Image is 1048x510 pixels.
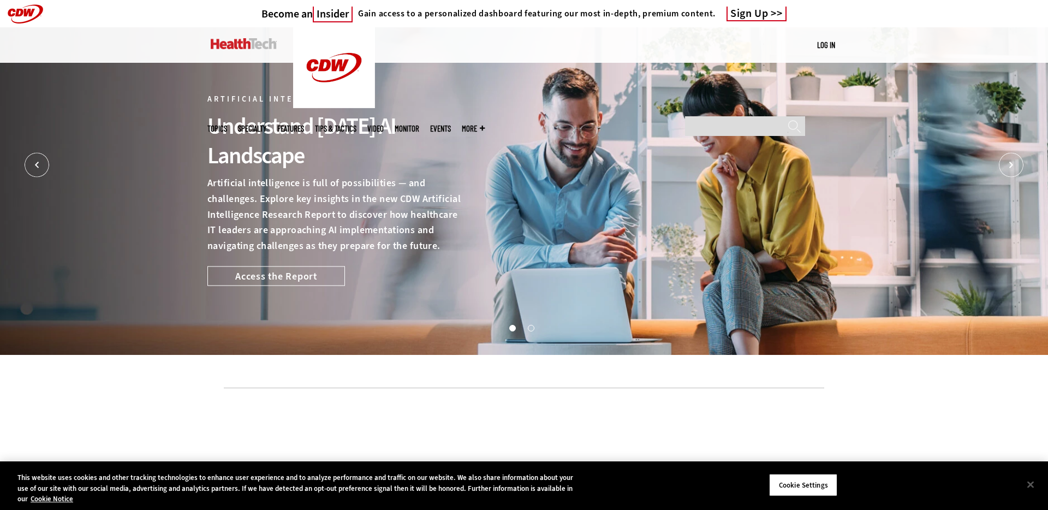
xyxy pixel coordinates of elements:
[817,39,835,51] div: User menu
[367,124,384,133] a: Video
[395,124,419,133] a: MonITor
[313,7,353,22] span: Insider
[325,405,723,454] iframe: advertisement
[207,266,345,286] a: Access the Report
[207,175,461,254] p: Artificial intelligence is full of possibilities — and challenges. Explore key insights in the ne...
[261,7,353,21] a: Become anInsider
[211,38,277,49] img: Home
[31,494,73,503] a: More information about your privacy
[277,124,304,133] a: Features
[315,124,356,133] a: Tips & Tactics
[293,99,375,111] a: CDW
[207,111,461,170] div: Understand [DATE] AI Landscape
[769,473,837,496] button: Cookie Settings
[727,7,787,21] a: Sign Up
[353,8,716,19] a: Gain access to a personalized dashboard featuring our most in-depth, premium content.
[25,153,49,177] button: Prev
[17,472,576,505] div: This website uses cookies and other tracking technologies to enhance user experience and to analy...
[293,27,375,108] img: Home
[817,40,835,50] a: Log in
[238,124,266,133] span: Specialty
[261,7,353,21] h3: Become an
[509,325,515,330] button: 1 of 2
[999,153,1023,177] button: Next
[528,325,533,330] button: 2 of 2
[207,124,227,133] span: Topics
[358,8,716,19] h4: Gain access to a personalized dashboard featuring our most in-depth, premium content.
[1019,472,1043,496] button: Close
[462,124,485,133] span: More
[430,124,451,133] a: Events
